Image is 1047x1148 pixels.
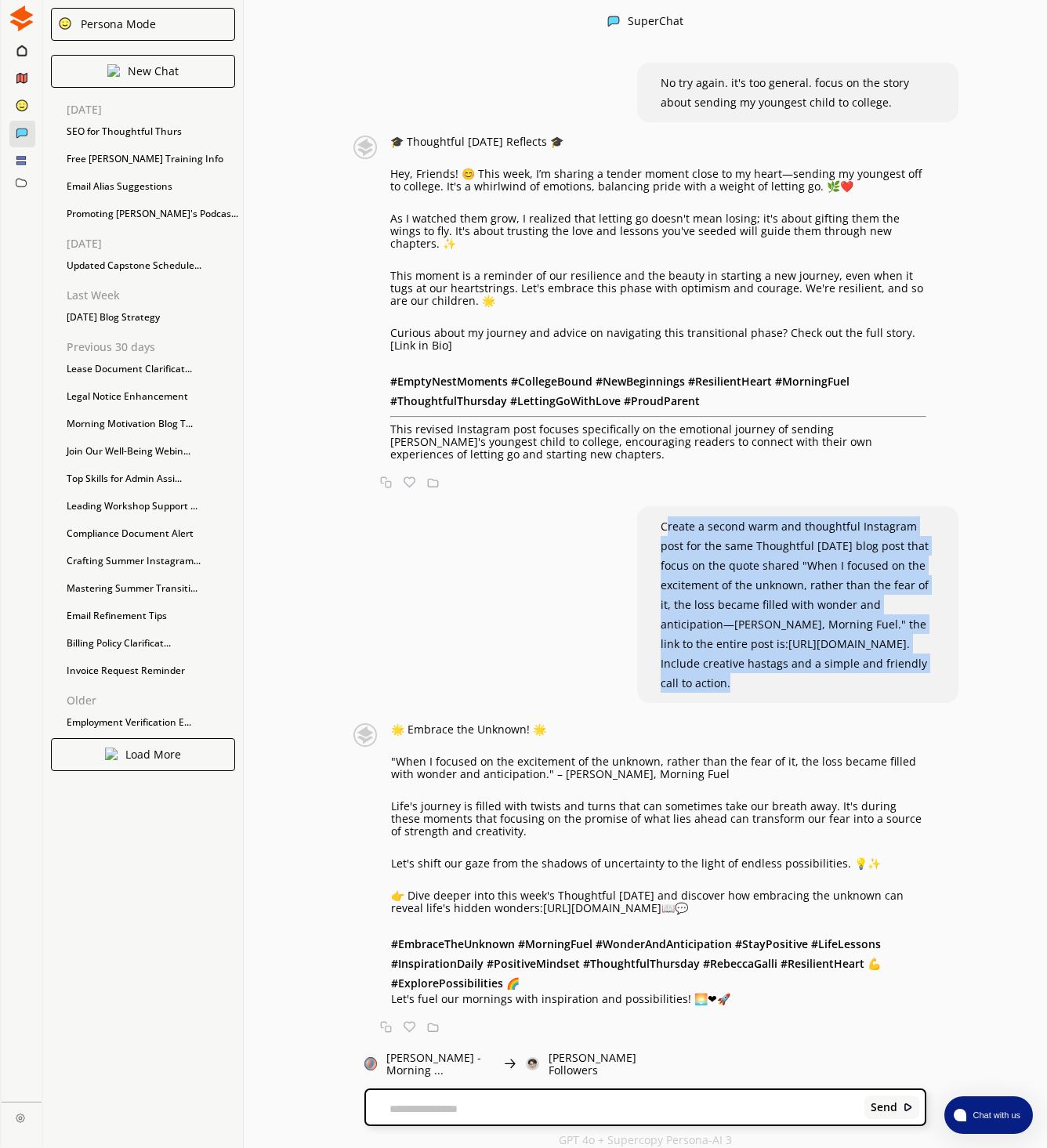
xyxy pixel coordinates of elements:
[391,857,926,870] p: Let's shift our gaze from the shadows of uncertainty to the light of endless possibilities. 💡✨
[871,1101,897,1114] b: Send
[391,755,926,780] p: "When I focused on the excitement of the unknown, rather than the fear of it, the loss became fil...
[503,1055,516,1074] img: Close
[9,5,34,31] img: Close
[67,289,243,302] p: Last Week
[59,385,243,408] div: Legal Notice Enhancement
[390,136,926,148] p: 🎓 Thoughtful [DATE] Reflects 🎓
[59,632,243,655] div: Billing Policy Clarificat...
[59,467,243,491] div: Top Skills for Admin Assi...
[391,723,926,736] p: 🌟 Embrace the Unknown! 🌟
[16,1113,25,1122] img: Close
[59,120,243,143] div: SEO for Thoughtful Thurs
[59,147,243,171] div: Free [PERSON_NAME] Training Info
[59,440,243,463] div: Join Our Well-Being Webin...
[67,103,243,116] p: [DATE]
[364,1055,378,1074] img: Close
[391,993,926,1005] p: Let's fuel our mornings with inspiration and possibilities! 🌅❤🚀
[67,341,243,353] p: Previous 30 days
[427,476,439,488] img: Save
[59,659,243,683] div: Invoice Request Reminder
[404,1021,415,1033] img: Favorite
[391,889,926,914] p: 👉 Dive deeper into this week's Thoughtful [DATE] and discover how embracing the unknown can revea...
[543,900,661,915] a: [URL][DOMAIN_NAME]
[390,168,926,193] p: Hey, Friends! 😊 This week, I’m sharing a tender moment close to my heart—sending my youngest off ...
[348,723,383,747] img: Close
[903,1102,914,1113] img: Close
[404,476,415,488] img: Favorite
[549,1052,646,1077] p: [PERSON_NAME] Followers
[59,202,243,226] div: Promoting [PERSON_NAME]'s Podcas...
[59,711,243,734] div: Employment Verification E...
[105,748,118,760] img: Close
[788,636,907,651] a: [URL][DOMAIN_NAME]
[427,1021,439,1033] img: Save
[526,1055,539,1074] img: Close
[391,936,881,990] b: # EmbraceTheUnknown #MorningFuel #WonderAndAnticipation #StayPositive #LifeLessons #InspirationDa...
[59,306,243,329] div: [DATE] Blog Strategy
[58,16,72,31] img: Close
[59,254,243,277] div: Updated Capstone Schedule...
[59,577,243,600] div: Mastering Summer Transiti...
[348,136,382,159] img: Close
[75,18,156,31] div: Persona Mode
[59,175,243,198] div: Email Alias Suggestions
[661,519,929,690] span: Create a second warm and thoughtful Instagram post for the same Thoughtful [DATE] blog post that ...
[59,604,243,628] div: Email Refinement Tips
[67,694,243,707] p: Older
[59,549,243,573] div: Crafting Summer Instagram...
[391,800,926,838] p: Life's journey is filled with twists and turns that can sometimes take our breath away. It's duri...
[59,412,243,436] div: Morning Motivation Blog T...
[390,423,926,461] p: This revised Instagram post focuses specifically on the emotional journey of sending [PERSON_NAME...
[944,1096,1033,1134] button: atlas-launcher
[67,237,243,250] p: [DATE]
[380,476,392,488] img: Copy
[59,494,243,518] div: Leading Workshop Support ...
[607,15,620,27] img: Close
[59,357,243,381] div: Lease Document Clarificat...
[390,270,926,307] p: This moment is a reminder of our resilience and the beauty in starting a new journey, even when i...
[128,65,179,78] p: New Chat
[390,374,850,408] b: # EmptyNestMoments #CollegeBound #NewBeginnings #ResilientHeart #MorningFuel #ThoughtfulThursday ...
[628,15,683,30] div: SuperChat
[661,75,909,110] span: No try again. it's too general. focus on the story about sending my youngest child to college.
[59,522,243,545] div: Compliance Document Alert
[966,1109,1023,1121] span: Chat with us
[380,1021,392,1033] img: Copy
[390,212,926,250] p: As I watched them grow, I realized that letting go doesn't mean losing; it's about gifting them t...
[390,327,926,352] p: Curious about my journey and advice on navigating this transitional phase? Check out the full sto...
[125,748,181,761] p: Load More
[107,64,120,77] img: Close
[386,1052,494,1077] p: [PERSON_NAME] - Morning ...
[559,1134,732,1146] p: GPT 4o + Supercopy Persona-AI 3
[2,1102,42,1129] a: Close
